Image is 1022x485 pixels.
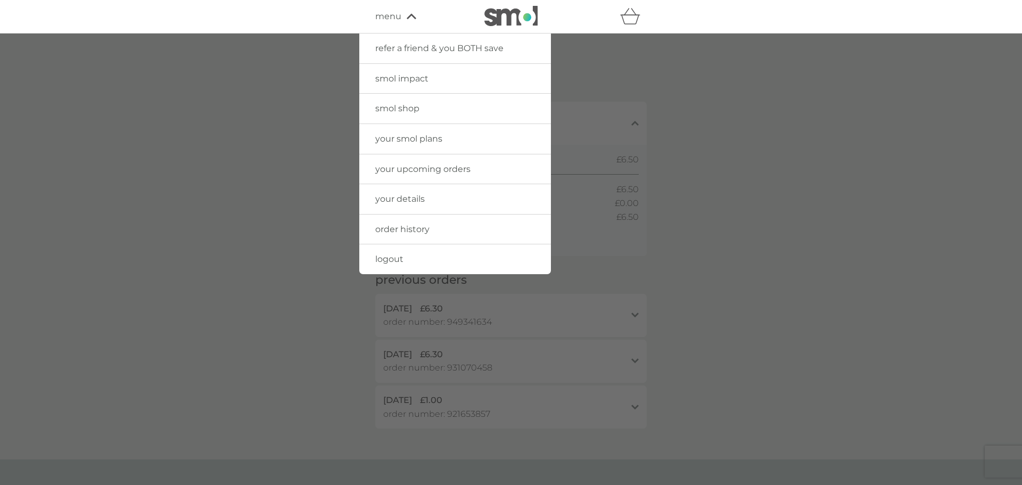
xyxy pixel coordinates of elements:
[375,103,419,113] span: smol shop
[359,94,551,124] a: smol shop
[620,6,647,27] div: basket
[484,6,538,26] img: smol
[375,134,442,144] span: your smol plans
[375,43,504,53] span: refer a friend & you BOTH save
[359,215,551,244] a: order history
[375,10,401,23] span: menu
[359,124,551,154] a: your smol plans
[375,224,430,234] span: order history
[359,154,551,184] a: your upcoming orders
[375,194,425,204] span: your details
[359,34,551,63] a: refer a friend & you BOTH save
[375,164,471,174] span: your upcoming orders
[375,254,403,264] span: logout
[359,184,551,214] a: your details
[359,64,551,94] a: smol impact
[359,244,551,274] a: logout
[375,73,428,84] span: smol impact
